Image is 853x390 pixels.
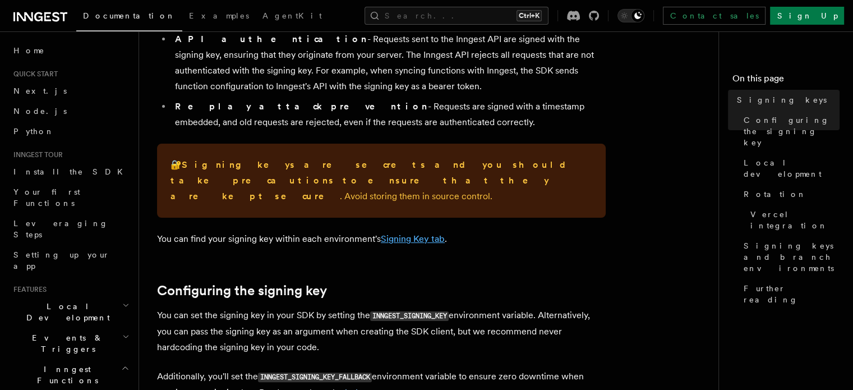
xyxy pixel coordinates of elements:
[83,11,176,20] span: Documentation
[732,72,840,90] h4: On this page
[365,7,548,25] button: Search...Ctrl+K
[9,40,132,61] a: Home
[9,296,132,328] button: Local Development
[9,121,132,141] a: Python
[744,189,806,200] span: Rotation
[770,7,844,25] a: Sign Up
[256,3,329,30] a: AgentKit
[9,364,121,386] span: Inngest Functions
[739,184,840,204] a: Rotation
[76,3,182,31] a: Documentation
[739,278,840,310] a: Further reading
[744,240,840,274] span: Signing keys and branch environments
[739,110,840,153] a: Configuring the signing key
[9,81,132,101] a: Next.js
[182,3,256,30] a: Examples
[172,31,606,94] li: - Requests sent to the Inngest API are signed with the signing key, ensuring that they originate ...
[170,159,575,201] strong: Signing keys are secrets and you should take precautions to ensure that they are kept secure
[739,236,840,278] a: Signing keys and branch environments
[732,90,840,110] a: Signing keys
[189,11,249,20] span: Examples
[13,127,54,136] span: Python
[750,209,840,231] span: Vercel integration
[157,231,606,247] p: You can find your signing key within each environment's .
[663,7,766,25] a: Contact sales
[13,167,130,176] span: Install the SDK
[170,157,592,204] p: 🔐 . Avoid storing them in source control.
[744,157,840,180] span: Local development
[370,311,449,321] code: INNGEST_SIGNING_KEY
[258,373,372,382] code: INNGEST_SIGNING_KEY_FALLBACK
[9,301,122,323] span: Local Development
[381,233,445,244] a: Signing Key tab
[172,99,606,130] li: - Requests are signed with a timestamp embedded, and old requests are rejected, even if the reque...
[13,107,67,116] span: Node.js
[175,101,428,112] strong: Replay attack prevention
[9,213,132,245] a: Leveraging Steps
[9,245,132,276] a: Setting up your app
[9,150,63,159] span: Inngest tour
[175,34,367,44] strong: API authentication
[13,250,110,270] span: Setting up your app
[13,86,67,95] span: Next.js
[744,283,840,305] span: Further reading
[157,283,327,299] a: Configuring the signing key
[9,101,132,121] a: Node.js
[9,162,132,182] a: Install the SDK
[9,182,132,213] a: Your first Functions
[737,94,827,105] span: Signing keys
[13,219,108,239] span: Leveraging Steps
[13,45,45,56] span: Home
[517,10,542,21] kbd: Ctrl+K
[9,70,58,79] span: Quick start
[9,328,132,359] button: Events & Triggers
[9,332,122,355] span: Events & Triggers
[617,9,644,22] button: Toggle dark mode
[157,308,606,355] p: You can set the signing key in your SDK by setting the environment variable. Alternatively, you c...
[13,187,80,208] span: Your first Functions
[739,153,840,184] a: Local development
[9,285,47,294] span: Features
[262,11,322,20] span: AgentKit
[744,114,840,148] span: Configuring the signing key
[746,204,840,236] a: Vercel integration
